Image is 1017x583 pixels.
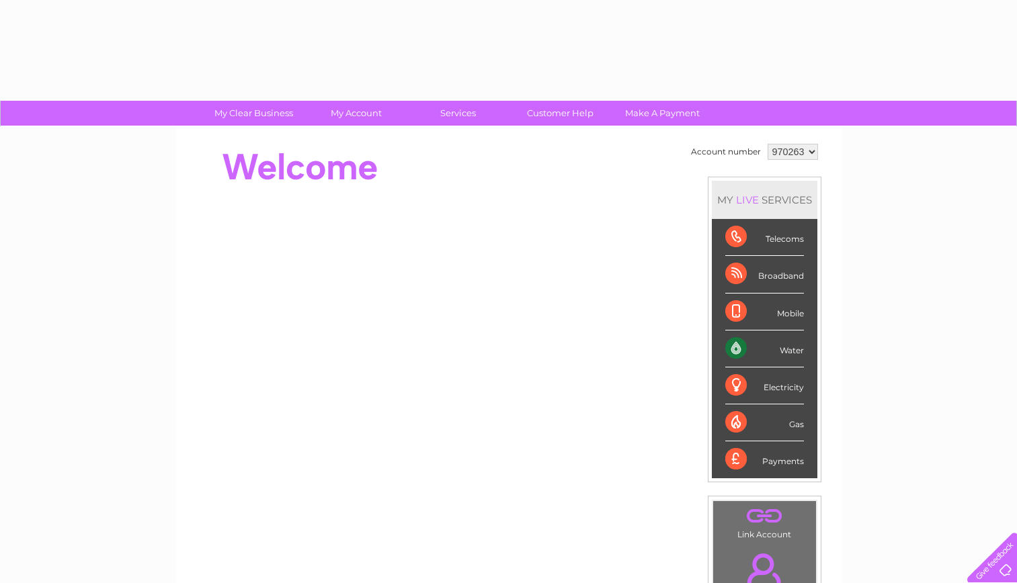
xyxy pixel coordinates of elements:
a: Services [403,101,514,126]
div: Telecoms [725,219,804,256]
div: Mobile [725,294,804,330]
a: My Clear Business [198,101,309,126]
td: Link Account [713,500,817,543]
a: Make A Payment [607,101,718,126]
div: Payments [725,441,804,478]
td: Account number [688,140,764,163]
div: Broadband [725,256,804,293]
a: . [717,504,813,528]
div: Water [725,330,804,367]
div: LIVE [733,193,762,206]
div: Gas [725,404,804,441]
a: My Account [300,101,411,126]
div: MY SERVICES [712,181,817,219]
div: Electricity [725,367,804,404]
a: Customer Help [505,101,616,126]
